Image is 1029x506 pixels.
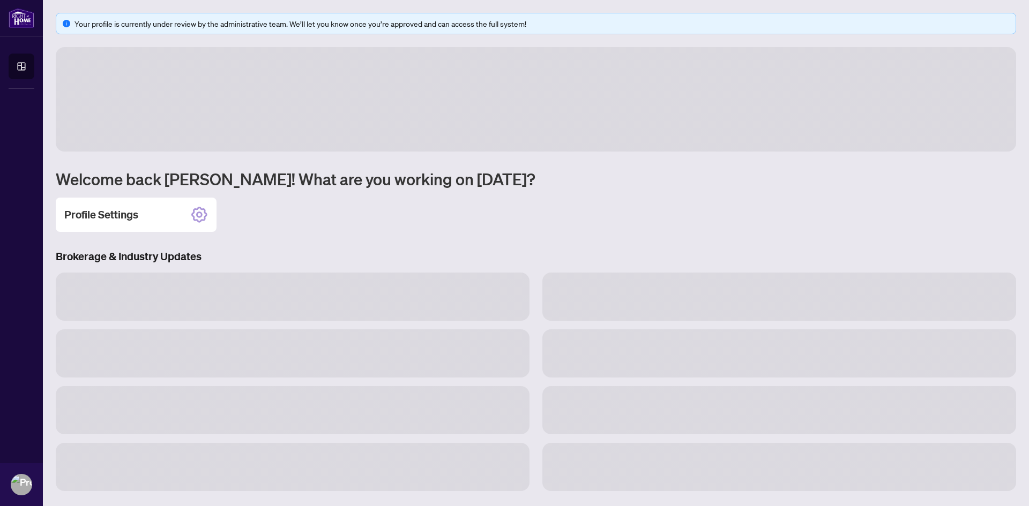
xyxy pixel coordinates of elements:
h3: Brokerage & Industry Updates [56,249,1016,264]
img: logo [9,8,34,28]
img: Profile Icon [11,474,32,495]
h2: Profile Settings [64,207,138,222]
span: info-circle [63,20,70,27]
h1: Welcome back [PERSON_NAME]! What are you working on [DATE]? [56,169,1016,189]
div: Your profile is currently under review by the administrative team. We’ll let you know once you’re... [74,18,1009,29]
